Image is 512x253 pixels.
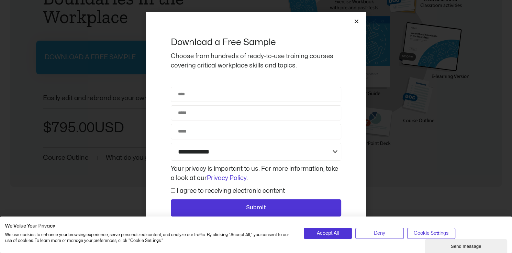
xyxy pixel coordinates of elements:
[355,228,403,239] button: Deny all cookies
[171,36,341,48] h2: Download a Free Sample
[207,175,247,181] a: Privacy Policy
[5,232,293,244] p: We use cookies to enhance your browsing experience, serve personalized content, and analyze our t...
[171,199,341,217] button: Submit
[407,228,455,239] button: Adjust cookie preferences
[374,230,385,237] span: Deny
[177,188,285,194] label: I agree to receiving electronic content
[246,203,266,212] span: Submit
[5,223,293,229] h2: We Value Your Privacy
[414,230,448,237] span: Cookie Settings
[169,164,343,183] div: Your privacy is important to us. For more information, take a look at our .
[171,52,341,70] p: Choose from hundreds of ready-to-use training courses covering critical workplace skills and topics.
[317,230,339,237] span: Accept All
[304,228,352,239] button: Accept all cookies
[354,19,359,24] a: Close
[425,238,509,253] iframe: chat widget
